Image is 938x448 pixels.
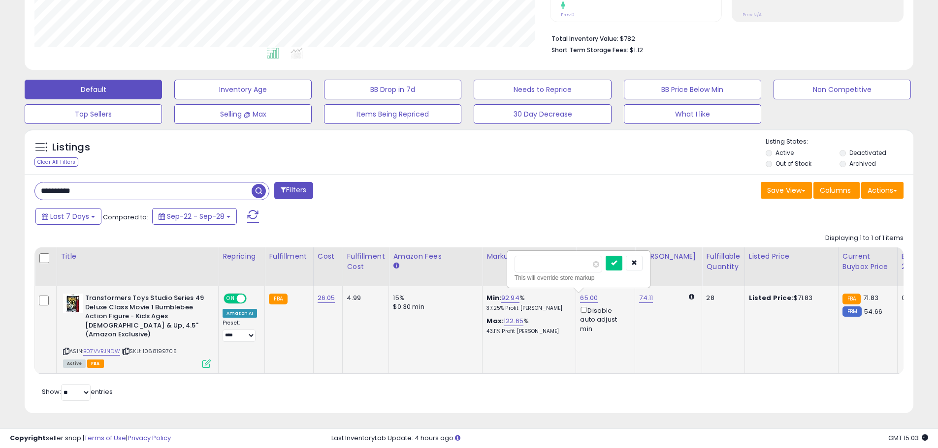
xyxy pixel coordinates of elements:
[863,293,878,302] span: 71.83
[393,251,478,262] div: Amazon Fees
[174,104,312,124] button: Selling @ Max
[318,251,339,262] div: Cost
[813,182,860,199] button: Columns
[820,185,851,195] span: Columns
[842,294,861,304] small: FBA
[474,104,611,124] button: 30 Day Decrease
[774,80,911,99] button: Non Competitive
[35,208,101,225] button: Last 7 Days
[269,294,287,304] small: FBA
[551,46,628,54] b: Short Term Storage Fees:
[761,182,812,199] button: Save View
[486,251,572,262] div: Markup on Cost
[393,294,475,302] div: 15%
[861,182,904,199] button: Actions
[474,80,611,99] button: Needs to Reprice
[624,80,761,99] button: BB Price Below Min
[223,320,257,342] div: Preset:
[225,295,237,303] span: ON
[324,104,461,124] button: Items Being Repriced
[624,104,761,124] button: What I like
[551,32,896,44] li: $782
[630,45,643,55] span: $1.12
[486,317,568,335] div: %
[483,247,576,286] th: The percentage added to the cost of goods (COGS) that forms the calculator for Min & Max prices.
[743,12,762,18] small: Prev: N/A
[25,104,162,124] button: Top Sellers
[580,305,627,333] div: Disable auto adjust min
[128,433,171,443] a: Privacy Policy
[888,433,928,443] span: 2025-10-6 15:03 GMT
[706,251,740,272] div: Fulfillable Quantity
[749,294,831,302] div: $71.83
[347,294,381,302] div: 4.99
[122,347,177,355] span: | SKU: 1068199705
[152,208,237,225] button: Sep-22 - Sep-28
[223,309,257,318] div: Amazon AI
[331,434,928,443] div: Last InventoryLab Update: 4 hours ago.
[324,80,461,99] button: BB Drop in 7d
[245,295,261,303] span: OFF
[42,387,113,396] span: Show: entries
[749,293,794,302] b: Listed Price:
[825,234,904,243] div: Displaying 1 to 1 of 1 items
[551,34,618,43] b: Total Inventory Value:
[639,293,653,303] a: 74.11
[749,251,834,262] div: Listed Price
[83,347,120,356] a: B07VVRJNDW
[84,433,126,443] a: Terms of Use
[318,293,335,303] a: 26.05
[87,359,104,368] span: FBA
[902,294,934,302] div: 0%
[393,262,399,270] small: Amazon Fees.
[63,359,86,368] span: All listings currently available for purchase on Amazon
[776,149,794,157] label: Active
[34,157,78,167] div: Clear All Filters
[849,159,876,168] label: Archived
[776,159,811,168] label: Out of Stock
[50,211,89,221] span: Last 7 Days
[61,251,214,262] div: Title
[10,434,171,443] div: seller snap | |
[842,306,862,317] small: FBM
[766,137,913,147] p: Listing States:
[849,149,886,157] label: Deactivated
[25,80,162,99] button: Default
[52,141,90,154] h5: Listings
[63,294,83,313] img: 51MRLbh55+L._SL40_.jpg
[504,316,523,326] a: 122.65
[167,211,225,221] span: Sep-22 - Sep-28
[902,251,938,272] div: BB Share 24h.
[10,433,46,443] strong: Copyright
[501,293,519,303] a: 92.94
[515,273,643,283] div: This will override store markup
[486,293,501,302] b: Min:
[269,251,309,262] div: Fulfillment
[393,302,475,311] div: $0.30 min
[347,251,385,272] div: Fulfillment Cost
[223,251,260,262] div: Repricing
[486,316,504,326] b: Max:
[486,294,568,312] div: %
[174,80,312,99] button: Inventory Age
[842,251,893,272] div: Current Buybox Price
[639,251,698,262] div: [PERSON_NAME]
[274,182,313,199] button: Filters
[103,212,148,222] span: Compared to:
[486,328,568,335] p: 43.11% Profit [PERSON_NAME]
[706,294,737,302] div: 28
[85,294,205,342] b: Transformers Toys Studio Series 49 Deluxe Class Movie 1 Bumblebee Action Figure - Kids Ages [DEMO...
[864,307,882,316] span: 54.66
[580,293,598,303] a: 65.00
[486,305,568,312] p: 37.25% Profit [PERSON_NAME]
[63,294,211,366] div: ASIN:
[561,12,575,18] small: Prev: 0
